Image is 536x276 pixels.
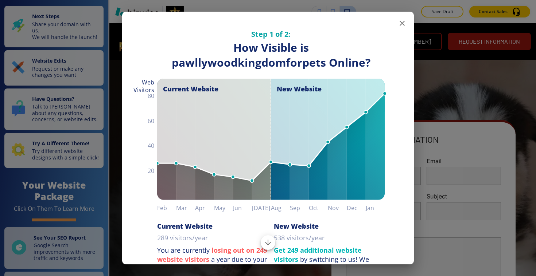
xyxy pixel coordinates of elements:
[195,203,214,213] h6: Apr
[157,246,268,274] p: You are currently a year due to your low Google grade and page rank!
[274,233,325,243] p: 538 visitors/year
[274,246,362,264] strong: Get 249 additional website visitors
[274,222,319,230] h6: New Website
[157,246,267,264] strong: losing out on 249 website visitors
[347,203,366,213] h6: Dec
[252,203,271,213] h6: [DATE]
[366,203,385,213] h6: Jan
[176,203,195,213] h6: Mar
[157,233,208,243] p: 289 visitors/year
[290,203,309,213] h6: Sep
[157,203,176,213] h6: Feb
[157,222,213,230] h6: Current Website
[271,203,290,213] h6: Aug
[328,203,347,213] h6: Nov
[261,235,275,250] button: Scroll to bottom
[309,203,328,213] h6: Oct
[214,203,233,213] h6: May
[233,203,252,213] h6: Jun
